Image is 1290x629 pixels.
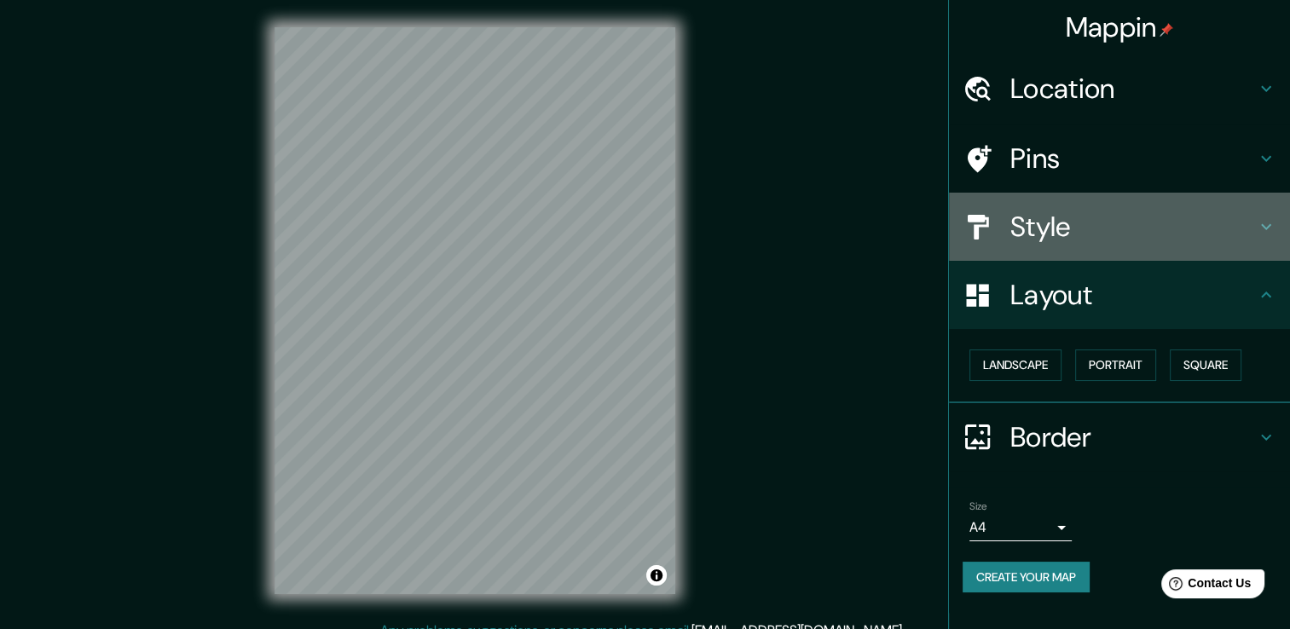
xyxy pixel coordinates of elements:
[1010,420,1256,454] h4: Border
[949,55,1290,123] div: Location
[969,514,1072,541] div: A4
[1066,10,1174,44] h4: Mappin
[949,193,1290,261] div: Style
[949,261,1290,329] div: Layout
[969,499,987,513] label: Size
[963,562,1090,593] button: Create your map
[949,403,1290,471] div: Border
[969,349,1062,381] button: Landscape
[1010,278,1256,312] h4: Layout
[1010,141,1256,176] h4: Pins
[1010,72,1256,106] h4: Location
[1170,349,1241,381] button: Square
[1010,210,1256,244] h4: Style
[1138,563,1271,610] iframe: Help widget launcher
[1160,23,1173,37] img: pin-icon.png
[646,565,667,586] button: Toggle attribution
[1075,349,1156,381] button: Portrait
[275,27,675,594] canvas: Map
[949,124,1290,193] div: Pins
